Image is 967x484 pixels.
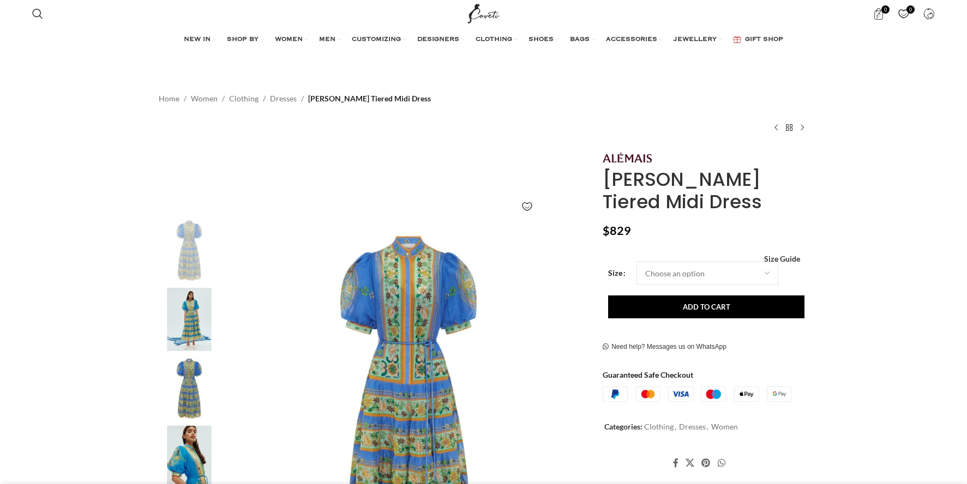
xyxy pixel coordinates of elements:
div: Main navigation [27,29,940,51]
a: Women [711,422,738,431]
bdi: 829 [603,223,631,238]
span: , [675,421,676,433]
a: Dresses [270,93,297,105]
span: DESIGNERS [417,35,459,44]
a: CLOTHING [476,29,518,51]
span: MEN [319,35,335,44]
a: 0 [868,3,890,25]
a: Clothing [644,422,674,431]
a: NEW IN [184,29,216,51]
span: 0 [906,5,915,14]
span: JEWELLERY [674,35,717,44]
h1: [PERSON_NAME] Tiered Midi Dress [603,168,808,213]
a: 0 [893,3,915,25]
a: Clothing [229,93,259,105]
a: Need help? Messages us on WhatsApp [603,343,726,352]
nav: Breadcrumb [159,93,431,105]
div: My Wishlist [893,3,915,25]
img: Alemais dresses [156,356,223,420]
a: SHOES [528,29,559,51]
a: MEN [319,29,341,51]
button: Add to cart [608,295,804,318]
a: JEWELLERY [674,29,722,51]
img: Alemais [603,153,652,162]
strong: Guaranteed Safe Checkout [603,370,693,379]
a: Next product [796,121,809,134]
a: WhatsApp social link [714,455,729,471]
img: Alemais [156,219,223,282]
a: BAGS [570,29,595,51]
img: Alemais dress [156,288,223,352]
span: SHOES [528,35,554,44]
span: , [707,421,708,433]
span: NEW IN [184,35,211,44]
label: Size [608,267,626,279]
span: $ [603,223,610,238]
a: Women [191,93,218,105]
a: Facebook social link [669,455,682,471]
span: CLOTHING [476,35,512,44]
span: WOMEN [275,35,303,44]
a: X social link [682,455,698,471]
img: GiftBag [733,36,741,43]
span: BAGS [570,35,590,44]
span: SHOP BY [227,35,259,44]
a: DESIGNERS [417,29,465,51]
a: ACCESSORIES [606,29,663,51]
span: 0 [881,5,890,14]
a: WOMEN [275,29,308,51]
span: CUSTOMIZING [352,35,401,44]
a: GIFT SHOP [733,29,783,51]
span: ACCESSORIES [606,35,657,44]
a: Site logo [465,8,502,17]
a: Previous product [770,121,783,134]
span: Categories: [604,422,642,431]
span: GIFT SHOP [745,35,783,44]
a: Pinterest social link [698,455,714,471]
a: Search [27,3,49,25]
span: [PERSON_NAME] Tiered Midi Dress [308,93,431,105]
a: Home [159,93,179,105]
img: guaranteed-safe-checkout-bordered.j [603,386,792,402]
a: CUSTOMIZING [352,29,406,51]
a: Dresses [679,422,706,431]
a: SHOP BY [227,29,264,51]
